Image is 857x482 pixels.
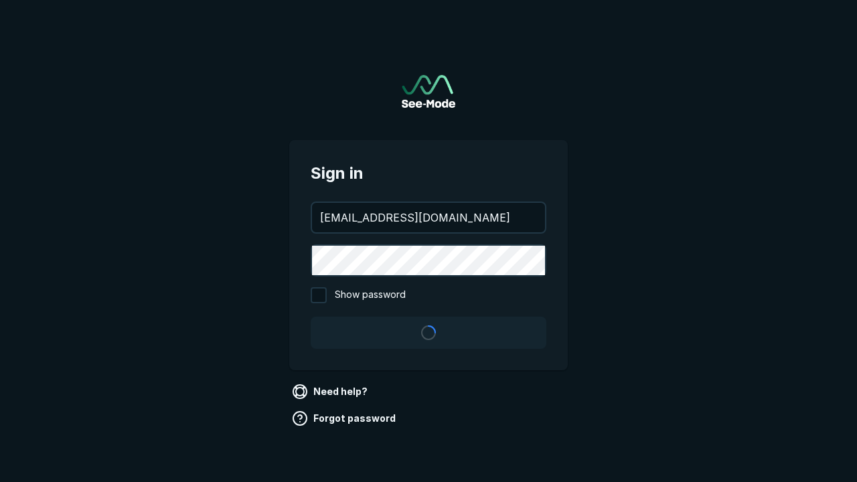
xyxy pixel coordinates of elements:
a: Forgot password [289,408,401,429]
span: Sign in [311,161,546,185]
span: Show password [335,287,406,303]
a: Need help? [289,381,373,402]
a: Go to sign in [402,75,455,108]
input: your@email.com [312,203,545,232]
img: See-Mode Logo [402,75,455,108]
